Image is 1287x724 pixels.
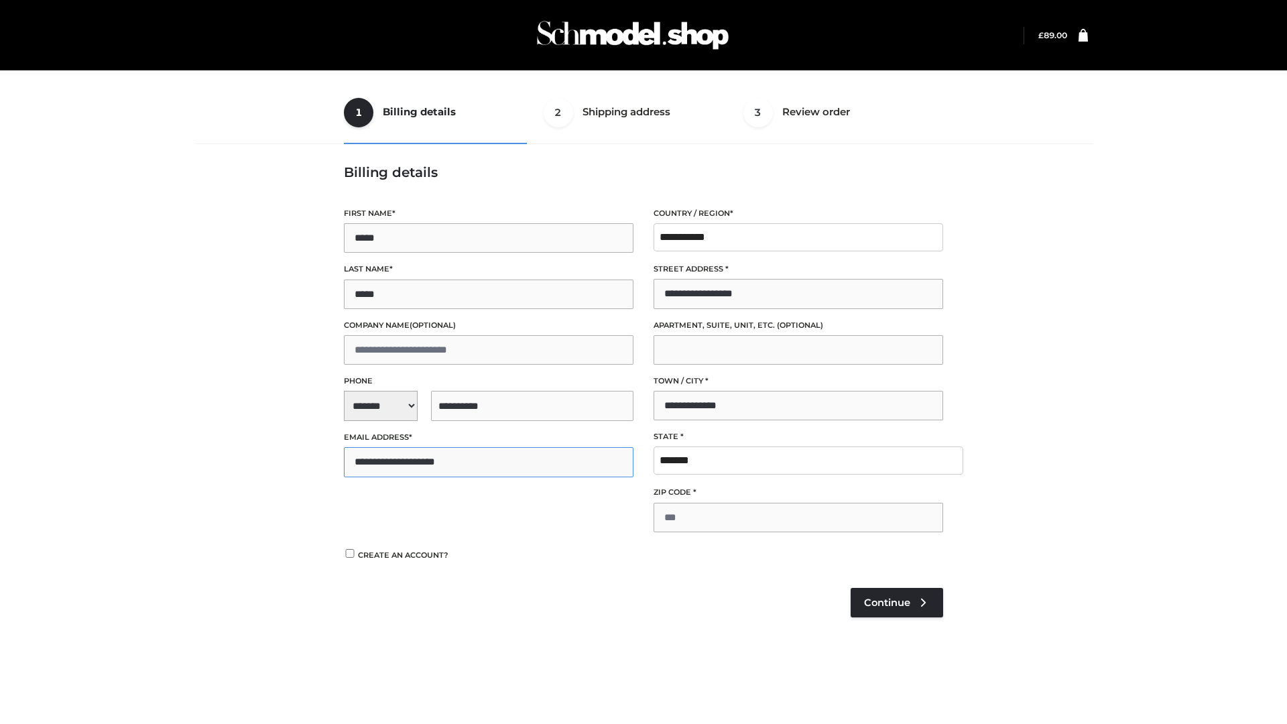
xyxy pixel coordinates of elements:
a: £89.00 [1038,30,1067,40]
img: Schmodel Admin 964 [532,9,733,62]
label: State [654,430,943,443]
label: Street address [654,263,943,276]
span: (optional) [410,320,456,330]
a: Continue [851,588,943,617]
label: ZIP Code [654,486,943,499]
h3: Billing details [344,164,943,180]
label: Apartment, suite, unit, etc. [654,319,943,332]
label: Town / City [654,375,943,387]
span: £ [1038,30,1044,40]
label: Company name [344,319,633,332]
label: Last name [344,263,633,276]
label: Email address [344,431,633,444]
input: Create an account? [344,549,356,558]
label: Country / Region [654,207,943,220]
span: Create an account? [358,550,448,560]
span: (optional) [777,320,823,330]
label: First name [344,207,633,220]
label: Phone [344,375,633,387]
span: Continue [864,597,910,609]
bdi: 89.00 [1038,30,1067,40]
